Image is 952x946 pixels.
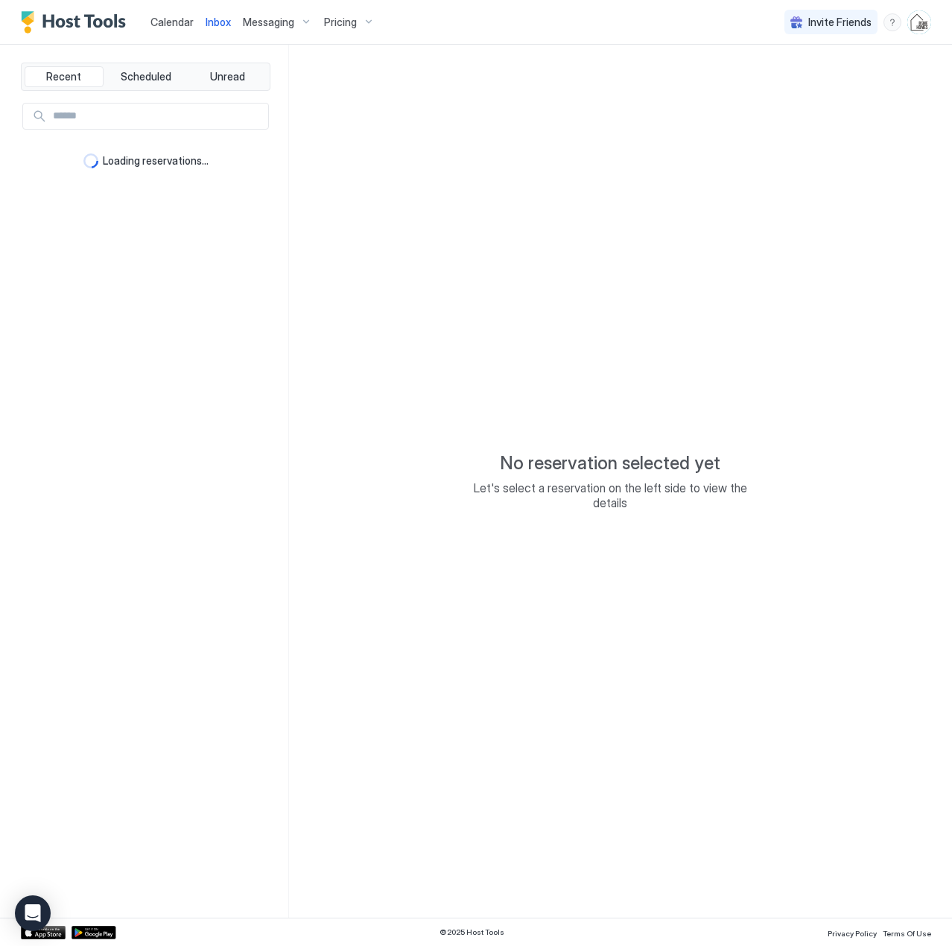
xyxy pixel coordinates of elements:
[72,926,116,939] a: Google Play Store
[21,926,66,939] a: App Store
[883,924,931,940] a: Terms Of Use
[461,480,759,510] span: Let's select a reservation on the left side to view the details
[883,13,901,31] div: menu
[21,11,133,34] a: Host Tools Logo
[808,16,872,29] span: Invite Friends
[206,16,231,28] span: Inbox
[107,66,185,87] button: Scheduled
[21,63,270,91] div: tab-group
[324,16,357,29] span: Pricing
[103,154,209,168] span: Loading reservations...
[439,927,504,937] span: © 2025 Host Tools
[206,14,231,30] a: Inbox
[47,104,268,129] input: Input Field
[243,16,294,29] span: Messaging
[150,16,194,28] span: Calendar
[828,929,877,938] span: Privacy Policy
[83,153,98,168] div: loading
[210,70,245,83] span: Unread
[150,14,194,30] a: Calendar
[883,929,931,938] span: Terms Of Use
[188,66,267,87] button: Unread
[828,924,877,940] a: Privacy Policy
[25,66,104,87] button: Recent
[15,895,51,931] div: Open Intercom Messenger
[907,10,931,34] div: User profile
[500,452,720,474] span: No reservation selected yet
[46,70,81,83] span: Recent
[121,70,171,83] span: Scheduled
